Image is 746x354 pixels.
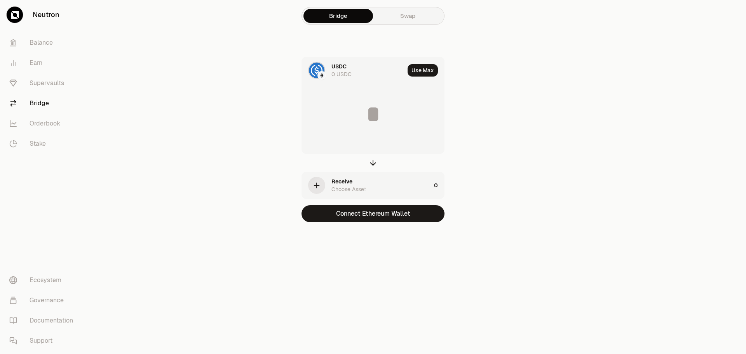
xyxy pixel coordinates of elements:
a: Balance [3,33,84,53]
a: Support [3,331,84,351]
a: Earn [3,53,84,73]
a: Governance [3,290,84,310]
a: Stake [3,134,84,154]
a: Orderbook [3,113,84,134]
div: USDC LogoEthereum LogoUSDC0 USDC [302,57,404,84]
button: ReceiveChoose Asset0 [302,172,444,199]
a: Bridge [303,9,373,23]
div: 0 [434,172,444,199]
div: Receive [331,178,352,185]
div: Choose Asset [331,185,366,193]
button: Connect Ethereum Wallet [302,205,444,222]
a: Supervaults [3,73,84,93]
a: Swap [373,9,443,23]
a: Ecosystem [3,270,84,290]
div: 0 USDC [331,70,352,78]
img: Ethereum Logo [318,72,325,79]
button: Use Max [408,64,438,77]
img: USDC Logo [309,63,324,78]
div: ReceiveChoose Asset [302,172,431,199]
div: USDC [331,63,347,70]
a: Bridge [3,93,84,113]
a: Documentation [3,310,84,331]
